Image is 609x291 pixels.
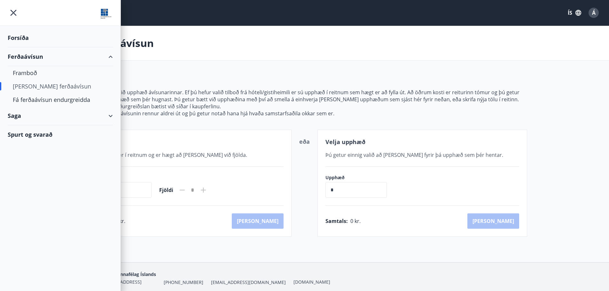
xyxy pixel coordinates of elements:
[293,279,330,285] a: [DOMAIN_NAME]
[100,7,113,20] img: union_logo
[8,106,113,125] div: Saga
[13,80,108,93] div: [PERSON_NAME] ferðaávísun
[90,151,247,158] span: Valið tilboð er í reitnum og er hægt að [PERSON_NAME] við fjölda.
[325,138,365,146] span: Velja upphæð
[8,7,19,19] button: menu
[164,279,203,286] span: [PHONE_NUMBER]
[299,138,310,145] span: eða
[101,271,156,277] span: Blaðamannafélag Íslands
[82,103,527,110] p: Athugaðu að niðurgreiðslan bætist við síðar í kaupferlinu.
[159,187,173,194] span: Fjöldi
[325,218,348,225] span: Samtals :
[325,151,503,158] span: Þú getur einnig valið að [PERSON_NAME] fyrir þá upphæð sem þér hentar.
[82,89,527,103] p: Hér getur þú valið upphæð ávísunarinnar. Ef þú hefur valið tilboð frá hóteli/gistiheimili er sú u...
[325,174,393,181] label: Upphæð
[592,9,596,16] span: Á
[564,7,585,19] button: ÍS
[586,5,601,20] button: Á
[211,279,286,286] span: [EMAIL_ADDRESS][DOMAIN_NAME]
[350,218,361,225] span: 0 kr.
[101,279,142,285] span: [STREET_ADDRESS]
[8,125,113,144] div: Spurt og svarað
[13,93,108,106] div: Fá ferðaávísun endurgreidda
[82,110,527,117] p: Mundu að ferðaávísunin rennur aldrei út og þú getur notað hana hjá hvaða samstarfsaðila okkar sem...
[8,28,113,47] div: Forsíða
[8,47,113,66] div: Ferðaávísun
[13,66,108,80] div: Framboð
